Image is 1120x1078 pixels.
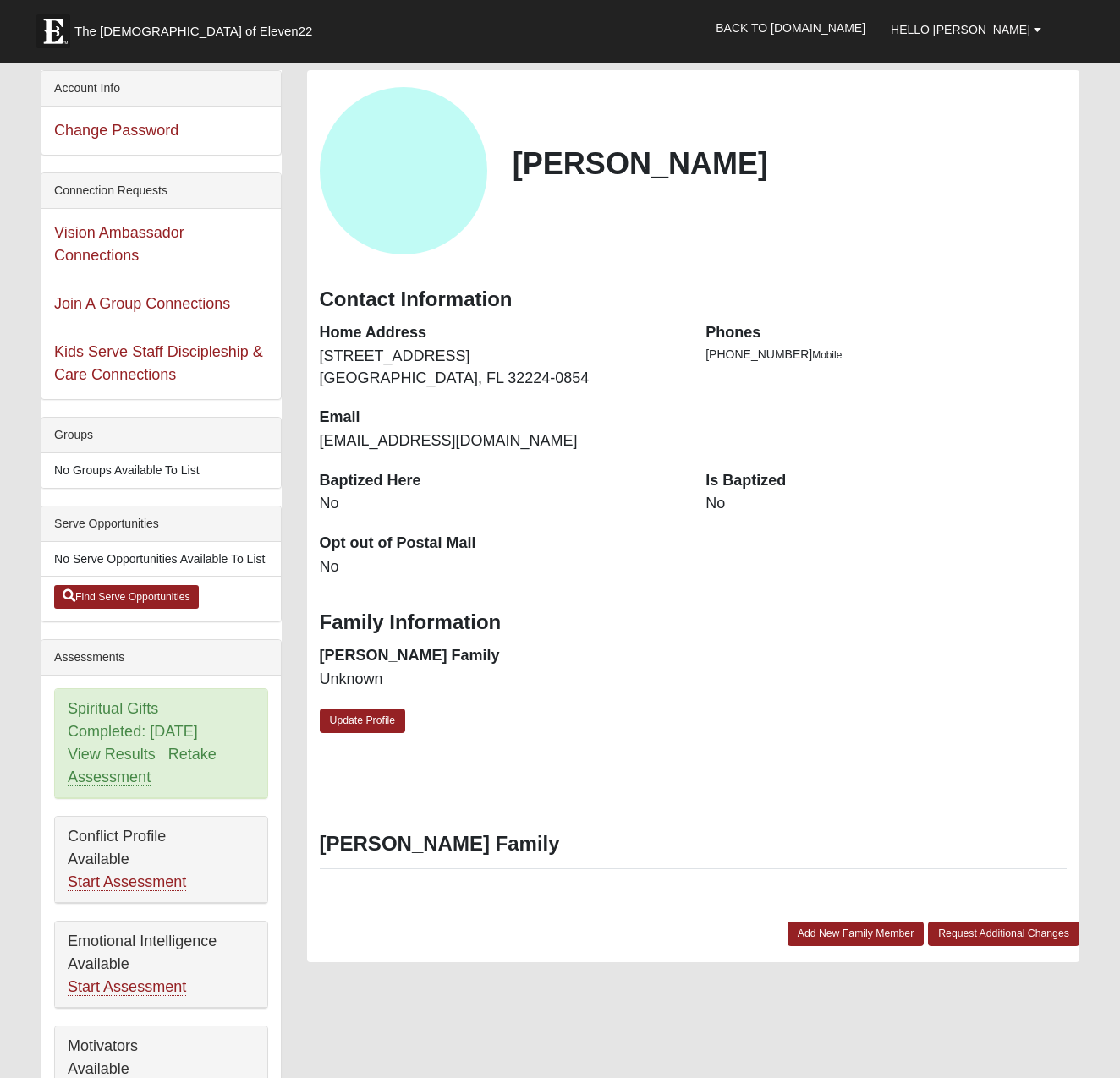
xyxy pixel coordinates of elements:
h2: [PERSON_NAME] [513,145,1067,182]
a: Vision Ambassador Connections [54,224,184,264]
dt: Baptized Here [320,470,681,492]
h3: [PERSON_NAME] Family [320,832,1067,856]
a: View Results [68,746,156,763]
li: No Serve Opportunities Available To List [41,542,280,577]
dd: No [320,493,681,515]
a: Back to [DOMAIN_NAME] [703,7,878,49]
dd: [STREET_ADDRESS] [GEOGRAPHIC_DATA], FL 32224-0854 [320,346,681,389]
a: Hello [PERSON_NAME] [878,8,1054,51]
dd: [EMAIL_ADDRESS][DOMAIN_NAME] [320,430,681,452]
dt: Phones [705,322,1067,344]
a: The [DEMOGRAPHIC_DATA] of Eleven22 [28,6,366,48]
dt: [PERSON_NAME] Family [320,645,681,667]
li: No Groups Available To List [41,453,280,488]
a: Start Assessment [68,978,186,996]
a: Join A Group Connections [54,295,230,312]
h3: Family Information [320,610,1067,635]
dd: Unknown [320,669,681,691]
a: Update Profile [320,709,406,733]
dt: Home Address [320,322,681,344]
span: Mobile [812,349,842,361]
span: The [DEMOGRAPHIC_DATA] of Eleven22 [74,23,312,40]
img: Eleven22 logo [36,14,70,48]
a: Add New Family Member [788,922,925,946]
dt: Opt out of Postal Mail [320,533,681,555]
a: Change Password [54,122,178,139]
h3: Contact Information [320,287,1067,312]
dd: No [705,493,1067,515]
dt: Email [320,407,681,429]
div: Serve Opportunities [41,506,280,542]
a: Kids Serve Staff Discipleship & Care Connections [54,343,263,383]
dd: No [320,556,681,578]
a: View Fullsize Photo [320,87,487,254]
dt: Is Baptized [705,470,1067,492]
a: Request Additional Changes [928,922,1079,946]
div: Assessments [41,640,280,676]
div: Account Info [41,71,280,107]
div: Connection Requests [41,173,280,209]
div: Groups [41,418,280,453]
div: Conflict Profile Available [55,817,266,903]
div: Spiritual Gifts Completed: [DATE] [55,689,266,798]
li: [PHONE_NUMBER] [705,346,1067,364]
a: Find Serve Opportunities [54,585,199,609]
span: Hello [PERSON_NAME] [891,23,1030,36]
a: Start Assessment [68,873,186,891]
div: Emotional Intelligence Available [55,922,266,1008]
